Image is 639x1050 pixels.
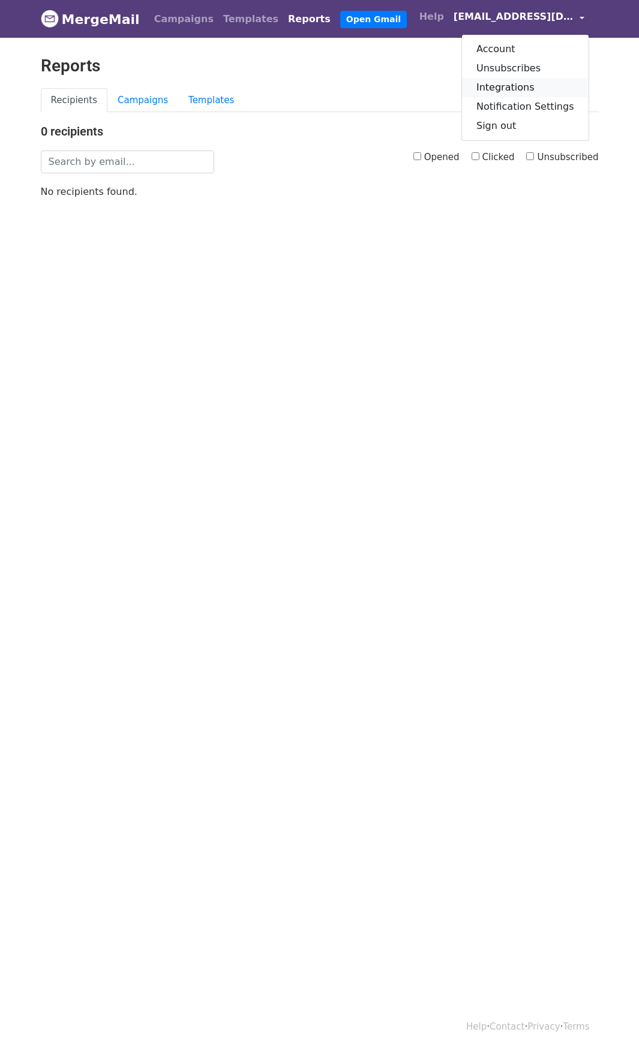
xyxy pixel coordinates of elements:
[41,7,140,32] a: MergeMail
[579,992,639,1050] iframe: Chat Widget
[461,34,589,141] div: [EMAIL_ADDRESS][DOMAIN_NAME]
[415,5,449,29] a: Help
[41,88,108,113] a: Recipients
[527,1021,560,1032] a: Privacy
[490,1021,524,1032] a: Contact
[462,78,589,97] a: Integrations
[41,151,215,173] input: Search by email...
[283,7,335,31] a: Reports
[462,40,589,59] a: Account
[449,5,589,33] a: [EMAIL_ADDRESS][DOMAIN_NAME]
[178,88,244,113] a: Templates
[41,10,59,28] img: MergeMail logo
[41,185,599,198] p: No recipients found.
[472,151,515,164] label: Clicked
[563,1021,589,1032] a: Terms
[149,7,218,31] a: Campaigns
[454,10,574,24] span: [EMAIL_ADDRESS][DOMAIN_NAME]
[340,11,407,28] a: Open Gmail
[41,56,599,76] h2: Reports
[413,151,460,164] label: Opened
[107,88,178,113] a: Campaigns
[526,151,598,164] label: Unsubscribed
[472,152,479,160] input: Clicked
[41,124,599,139] h4: 0 recipients
[462,97,589,116] a: Notification Settings
[526,152,534,160] input: Unsubscribed
[466,1021,487,1032] a: Help
[218,7,283,31] a: Templates
[462,59,589,78] a: Unsubscribes
[462,116,589,136] a: Sign out
[413,152,421,160] input: Opened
